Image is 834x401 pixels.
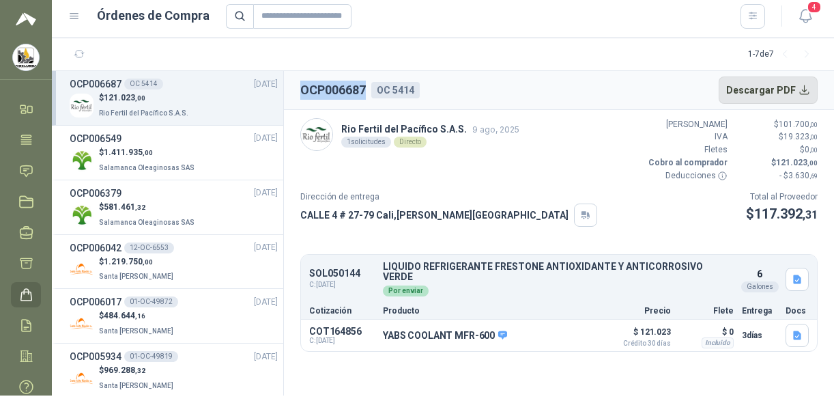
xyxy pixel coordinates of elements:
a: OCP006379[DATE] Company Logo$581.461,32Salamanca Oleaginosas SAS [70,186,278,229]
p: IVA [646,130,728,143]
p: $ [736,156,818,169]
img: Company Logo [70,312,94,335]
div: Incluido [702,337,734,348]
span: [DATE] [254,241,278,254]
span: ,00 [809,121,818,128]
span: 1.219.750 [104,257,153,266]
p: SOL050144 [309,268,375,279]
div: 01-OC-49872 [124,296,178,307]
img: Company Logo [70,366,94,390]
span: C: [DATE] [309,279,375,290]
p: Flete [679,307,734,315]
span: ,00 [143,258,153,266]
span: ,16 [135,312,145,320]
span: ,00 [143,149,153,156]
div: Galones [741,281,779,292]
span: ,00 [135,94,145,102]
p: $ [736,130,818,143]
span: 9 ago, 2025 [472,124,519,135]
p: LIQUIDO REFRIGERANTE FRESTONE ANTIOXIDANTE Y ANTICORROSIVO VERDE [383,262,734,283]
div: 01-OC-49819 [124,351,178,362]
p: YABS COOLANT MFR-600 [383,330,507,342]
span: Salamanca Oleaginosas SAS [99,219,195,226]
h3: OCP006042 [70,240,121,255]
span: Salamanca Oleaginosas SAS [99,164,195,171]
span: Rio Fertil del Pacífico S.A.S. [99,109,188,117]
span: 969.288 [104,365,145,375]
p: $ [99,201,197,214]
p: Cobro al comprador [646,156,728,169]
img: Company Logo [70,148,94,172]
h3: OCP006687 [70,77,121,92]
a: OCP00604212-OC-6553[DATE] Company Logo$1.219.750,00Santa [PERSON_NAME] [70,240,278,284]
button: 4 [793,4,818,29]
h3: OCP006379 [70,186,121,201]
p: Fletes [646,143,728,156]
span: ,00 [807,159,818,167]
p: [PERSON_NAME] [646,118,728,131]
p: Deducciones [646,169,728,182]
h2: OCP006687 [300,81,366,100]
a: OCP00601701-OC-49872[DATE] Company Logo$484.644,16Santa [PERSON_NAME] [70,294,278,337]
span: 0 [805,145,818,154]
p: Dirección de entrega [300,191,597,204]
span: 484.644 [104,311,145,320]
span: 3.630 [788,171,818,180]
span: [DATE] [254,350,278,363]
p: $ [99,255,176,268]
p: 3 días [742,327,777,344]
p: Total al Proveedor [746,191,818,204]
p: $ [99,146,197,159]
p: $ [736,143,818,156]
div: Por enviar [383,286,429,296]
img: Logo peakr [16,11,36,27]
span: 121.023 [104,93,145,102]
p: - $ [736,169,818,182]
span: Santa [PERSON_NAME] [99,382,173,389]
p: Cotización [309,307,375,315]
img: Company Logo [70,257,94,281]
h3: OCP006549 [70,131,121,146]
div: Directo [394,137,427,148]
div: 1 - 7 de 7 [748,44,818,66]
div: 12-OC-6553 [124,243,174,253]
p: $ [99,364,176,377]
button: Descargar PDF [719,77,818,104]
h3: OCP006017 [70,294,121,309]
div: OC 5414 [371,82,420,98]
span: Santa [PERSON_NAME] [99,327,173,335]
span: 19.323 [783,132,818,141]
span: C: [DATE] [309,337,375,345]
span: ,32 [135,367,145,374]
p: Entrega [742,307,777,315]
p: Precio [603,307,671,315]
h3: OCP005934 [70,349,121,364]
span: 117.392 [754,206,818,222]
img: Company Logo [70,94,94,117]
p: Rio Fertil del Pacífico S.A.S. [341,122,519,137]
p: $ 121.023 [603,324,671,347]
span: 581.461 [104,202,145,212]
p: $ [99,92,191,105]
p: CALLE 4 # 27-79 Cali , [PERSON_NAME][GEOGRAPHIC_DATA] [300,208,569,223]
span: 1.411.935 [104,148,153,157]
a: OCP006687OC 5414[DATE] Company Logo$121.023,00Rio Fertil del Pacífico S.A.S. [70,77,278,120]
span: ,00 [809,133,818,141]
span: ,31 [803,208,818,221]
span: 101.700 [779,120,818,129]
div: 1 solicitudes [341,137,391,148]
span: Santa [PERSON_NAME] [99,273,173,280]
p: $ 0 [679,324,734,340]
p: $ [99,309,176,322]
p: COT164856 [309,326,375,337]
span: ,32 [135,204,145,211]
span: [DATE] [254,296,278,309]
span: [DATE] [254,132,278,145]
img: Company Logo [13,44,39,70]
p: $ [746,204,818,225]
span: [DATE] [254,78,278,91]
span: ,00 [809,146,818,154]
span: Crédito 30 días [603,340,671,347]
p: Docs [786,307,809,315]
h1: Órdenes de Compra [97,6,210,25]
